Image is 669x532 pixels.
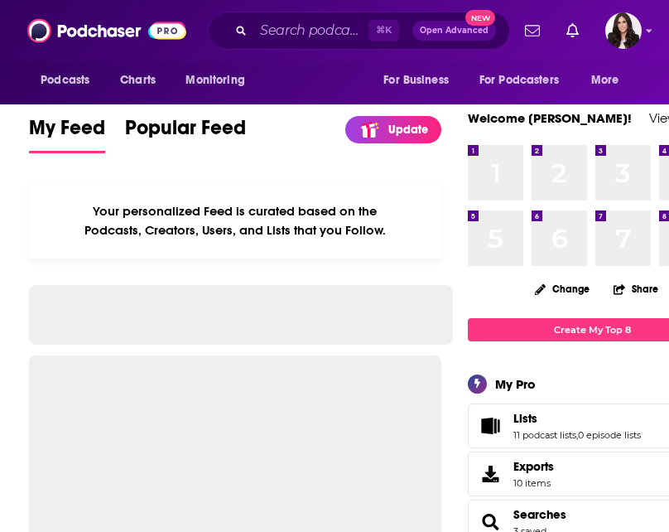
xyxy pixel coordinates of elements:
span: Popular Feed [125,115,246,150]
span: , [576,429,578,441]
span: Lists [513,411,537,426]
a: Charts [109,65,166,96]
span: Charts [120,69,156,92]
div: My Pro [495,376,536,392]
span: Exports [513,459,554,474]
img: User Profile [605,12,642,49]
a: My Feed [29,115,105,153]
span: Podcasts [41,69,89,92]
a: 11 podcast lists [513,429,576,441]
button: open menu [469,65,583,96]
input: Search podcasts, credits, & more... [253,17,368,44]
button: open menu [372,65,469,96]
span: Exports [474,462,507,486]
button: Show profile menu [605,12,642,49]
button: Change [525,278,599,299]
span: My Feed [29,115,105,150]
a: Show notifications dropdown [560,17,585,45]
img: Podchaser - Follow, Share and Rate Podcasts [27,15,186,46]
span: For Business [383,69,449,92]
a: Lists [513,411,641,426]
button: open menu [580,65,640,96]
a: Show notifications dropdown [518,17,546,45]
span: More [591,69,619,92]
a: Welcome [PERSON_NAME]! [468,110,632,126]
span: Open Advanced [420,27,489,35]
a: Searches [513,507,566,522]
span: Logged in as RebeccaShapiro [605,12,642,49]
span: ⌘ K [368,20,399,41]
a: 0 episode lists [578,429,641,441]
button: Share [613,273,659,305]
p: Update [388,123,428,137]
div: Your personalized Feed is curated based on the Podcasts, Creators, Users, and Lists that you Follow. [29,183,441,259]
button: open menu [174,65,266,96]
span: Monitoring [185,69,244,92]
div: Search podcasts, credits, & more... [208,12,510,50]
a: Lists [474,414,507,438]
span: 10 items [513,477,554,489]
span: New [465,10,495,26]
span: For Podcasters [479,69,559,92]
button: open menu [29,65,111,96]
a: Update [345,116,441,143]
a: Popular Feed [125,115,246,153]
button: Open AdvancedNew [412,21,496,41]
